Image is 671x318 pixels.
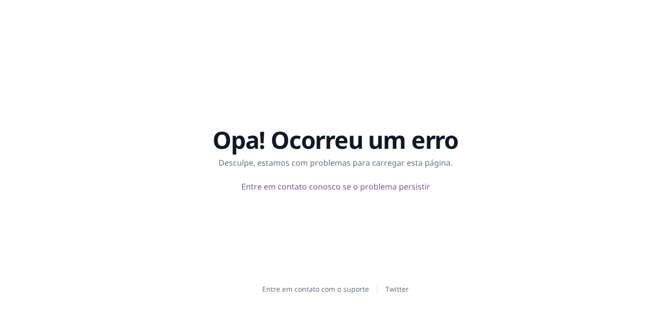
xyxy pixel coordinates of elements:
[262,284,369,294] a: Entre em contato com o suporte
[213,124,458,156] font: Opa! Ocorreu um erro
[385,284,409,294] a: Twitter
[241,181,430,192] a: Entre em contato conosco se o problema persistir
[219,157,452,168] font: Desculpe, estamos com problemas para carregar esta página.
